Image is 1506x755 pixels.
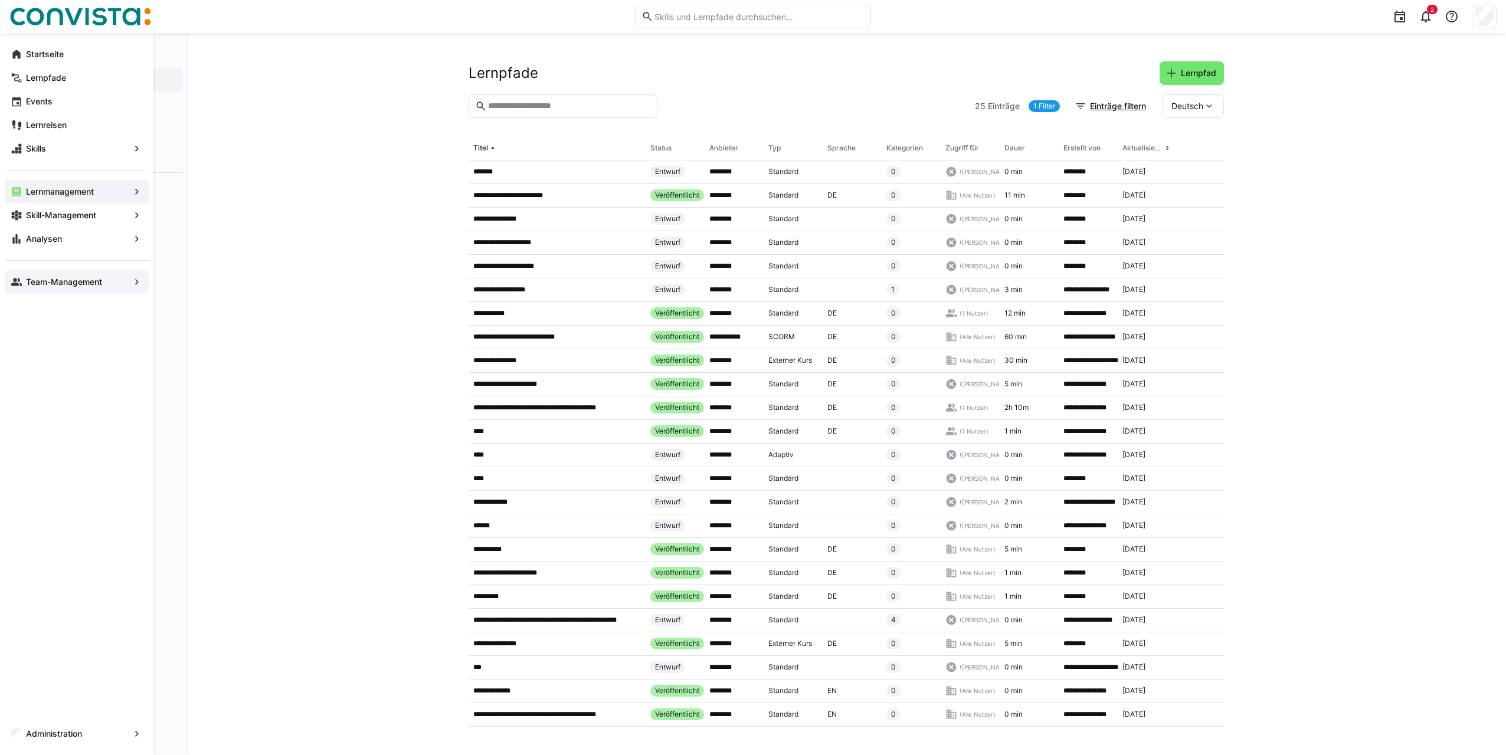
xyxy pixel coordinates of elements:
span: [DATE] [1122,356,1145,365]
span: Entwurf [655,662,680,672]
span: DE [827,308,837,318]
span: [DATE] [1122,592,1145,601]
span: [DATE] [1122,662,1145,672]
div: Dauer [1004,143,1025,153]
span: 0 min [1004,261,1023,271]
div: Aktualisiert am [1122,143,1163,153]
span: Veröffentlicht [655,308,699,318]
span: Lernpfad [1179,67,1218,79]
span: 0 min [1004,238,1023,247]
span: Entwurf [655,615,680,625]
span: Entwurf [655,497,680,507]
span: Standard [768,214,798,224]
span: Externer Kurs [768,639,812,648]
span: [DATE] [1122,474,1145,483]
span: DE [827,379,837,389]
span: 0 [891,356,896,365]
span: [DATE] [1122,497,1145,507]
span: SCORM [768,332,795,342]
div: Titel [473,143,488,153]
span: Standard [768,191,798,200]
div: Sprache [827,143,856,153]
span: 0 min [1004,167,1023,176]
span: (1 Nutzer) [960,309,988,317]
span: [DATE] [1122,379,1145,389]
span: Veröffentlicht [655,568,699,577]
span: DE [827,544,837,554]
span: (Alle Nutzer) [960,356,996,365]
span: 0 [891,544,896,554]
span: 12 min [1004,308,1026,318]
span: Standard [768,497,798,507]
span: 0 [891,426,896,436]
span: 0 min [1004,615,1023,625]
span: (Alle Nutzer) [960,710,996,718]
span: Veröffentlicht [655,332,699,342]
span: Standard [768,167,798,176]
span: Veröffentlicht [655,710,699,719]
span: (Alle Nutzer) [960,333,996,341]
span: 1 min [1004,592,1022,601]
span: 25 [975,100,986,112]
span: 0 [891,214,896,224]
span: 2h 10m [1004,403,1029,412]
button: Einträge filtern [1069,94,1154,118]
span: Externer Kurs [768,356,812,365]
span: Veröffentlicht [655,592,699,601]
span: Standard [768,474,798,483]
span: Entwurf [655,474,680,483]
span: [DATE] [1122,521,1145,530]
span: [DATE] [1122,639,1145,648]
span: 0 [891,639,896,648]
span: 0 [891,403,896,412]
span: (Alle Nutzer) [960,191,996,199]
span: (Alle Nutzer) [960,639,996,648]
span: (Alle Nutzer) [960,545,996,553]
span: Standard [768,238,798,247]
span: Entwurf [655,214,680,224]
span: Standard [768,710,798,719]
span: 60 min [1004,332,1027,342]
div: Erstellt von [1063,143,1101,153]
span: Standard [768,521,798,530]
span: 0 [891,191,896,200]
span: 2 [1430,6,1434,13]
span: [DATE] [1122,308,1145,318]
span: 0 [891,568,896,577]
span: Standard [768,662,798,672]
span: DE [827,356,837,365]
span: 3 min [1004,285,1023,294]
span: 0 [891,167,896,176]
span: (Alle Nutzer) [960,592,996,600]
span: [DATE] [1122,214,1145,224]
span: 0 min [1004,662,1023,672]
span: Veröffentlicht [655,403,699,412]
span: [DATE] [1122,403,1145,412]
span: Entwurf [655,521,680,530]
span: ([PERSON_NAME]) [960,474,1013,482]
span: 0 [891,497,896,507]
span: Standard [768,403,798,412]
span: 0 [891,308,896,318]
span: Standard [768,686,798,695]
span: [DATE] [1122,261,1145,271]
button: Lernpfad [1160,61,1224,85]
div: Zugriff für [945,143,979,153]
span: 1 [891,285,895,294]
span: Veröffentlicht [655,426,699,436]
span: (1 Nutzer) [960,403,988,412]
span: DE [827,592,837,601]
span: DE [827,332,837,342]
span: 0 [891,238,896,247]
span: Standard [768,285,798,294]
span: Veröffentlicht [655,356,699,365]
div: Anbieter [709,143,738,153]
span: [DATE] [1122,615,1145,625]
span: Veröffentlicht [655,639,699,648]
span: 0 [891,261,896,271]
div: Status [650,143,672,153]
span: 0 [891,710,896,719]
span: 0 [891,686,896,695]
span: 1 min [1004,426,1022,436]
span: [DATE] [1122,191,1145,200]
